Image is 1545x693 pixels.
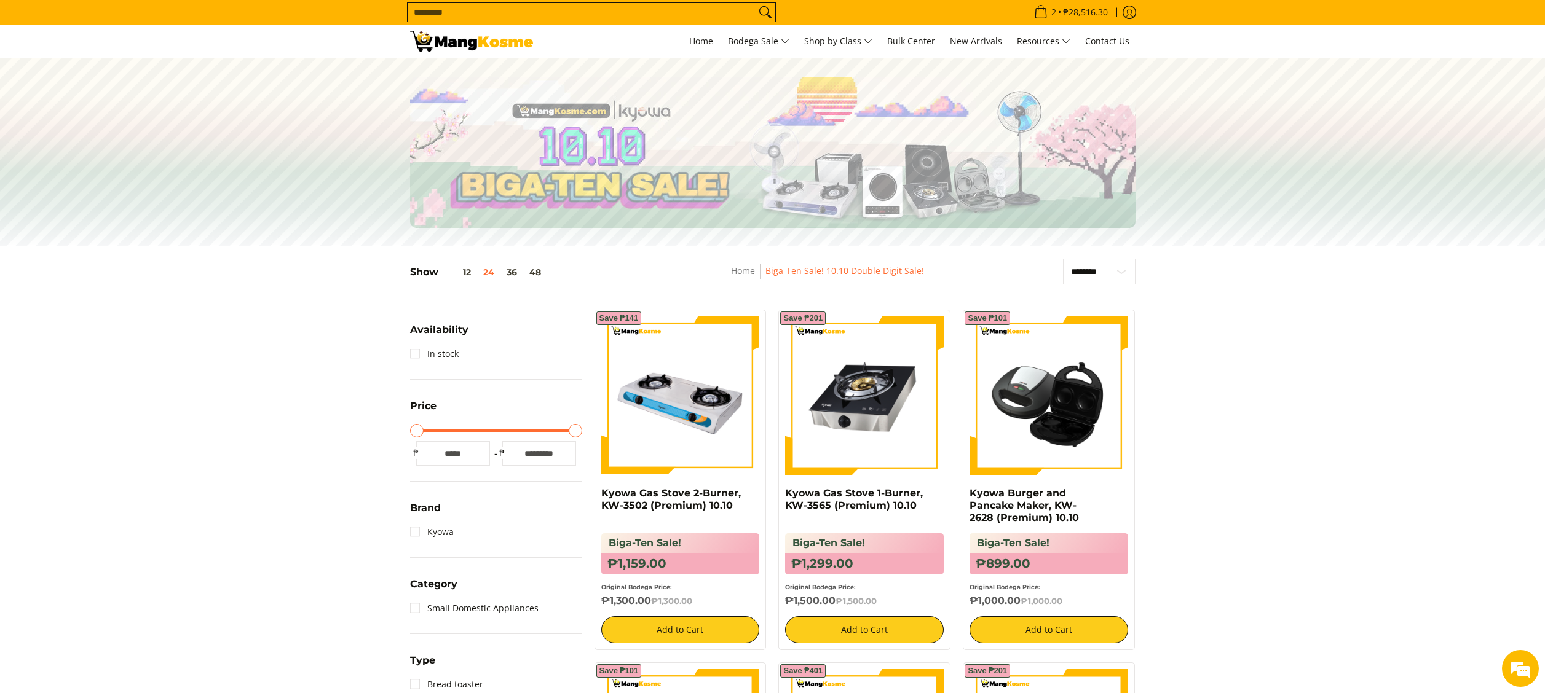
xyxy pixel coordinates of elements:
[970,584,1040,590] small: Original Bodega Price:
[722,25,796,58] a: Bodega Sale
[410,31,533,52] img: Biga-Ten Sale! 10.10 Double Digit Sale with Kyowa l Mang Kosme
[689,35,713,47] span: Home
[477,267,500,277] button: 24
[601,316,760,475] img: kyowa-2-burner-gas-stove-stainless-steel-premium-full-view-mang-kosme
[1061,8,1110,17] span: ₱28,516.30
[601,616,760,643] button: Add to Cart
[731,265,755,276] a: Home
[970,616,1128,643] button: Add to Cart
[500,267,523,277] button: 36
[785,553,944,574] h6: ₱1,299.00
[785,487,923,511] a: Kyowa Gas Stove 1-Burner, KW-3565 (Premium) 10.10
[601,487,741,511] a: Kyowa Gas Stove 2-Burner, KW-3502 (Premium) 10.10
[881,25,941,58] a: Bulk Center
[599,667,639,675] span: Save ₱101
[756,3,775,22] button: Search
[410,598,539,618] a: Small Domestic Appliances
[601,584,672,590] small: Original Bodega Price:
[944,25,1008,58] a: New Arrivals
[599,315,639,322] span: Save ₱141
[523,267,547,277] button: 48
[765,265,924,276] a: Biga-Ten Sale! 10.10 Double Digit Sale!
[410,447,422,459] span: ₱
[601,553,760,574] h6: ₱1,159.00
[785,616,944,643] button: Add to Cart
[798,25,879,58] a: Shop by Class
[642,264,1012,291] nav: Breadcrumbs
[785,316,944,475] img: kyowa-tempered-glass-single-gas-burner-full-view-mang-kosme
[783,315,823,322] span: Save ₱201
[410,325,468,335] span: Availability
[410,579,457,598] summary: Open
[950,35,1002,47] span: New Arrivals
[1017,34,1070,49] span: Resources
[968,315,1007,322] span: Save ₱101
[1030,6,1112,19] span: •
[783,667,823,675] span: Save ₱401
[410,401,437,411] span: Price
[410,656,435,665] span: Type
[1085,35,1129,47] span: Contact Us
[785,584,856,590] small: Original Bodega Price:
[1011,25,1077,58] a: Resources
[410,266,547,278] h5: Show
[410,503,441,522] summary: Open
[1079,25,1136,58] a: Contact Us
[1049,8,1058,17] span: 2
[410,344,459,364] a: In stock
[651,596,692,606] del: ₱1,300.00
[728,34,789,49] span: Bodega Sale
[968,667,1007,675] span: Save ₱201
[438,267,477,277] button: 12
[410,401,437,420] summary: Open
[410,522,454,542] a: Kyowa
[683,25,719,58] a: Home
[601,595,760,607] h6: ₱1,300.00
[410,579,457,589] span: Category
[410,503,441,513] span: Brand
[1021,596,1062,606] del: ₱1,000.00
[970,595,1128,607] h6: ₱1,000.00
[970,487,1079,523] a: Kyowa Burger and Pancake Maker, KW-2628 (Premium) 10.10
[887,35,935,47] span: Bulk Center
[970,553,1128,574] h6: ₱899.00
[970,316,1128,475] img: kyowa-burger-and-pancake-maker-premium-full-view-mang-kosme
[804,34,872,49] span: Shop by Class
[836,596,877,606] del: ₱1,500.00
[410,656,435,675] summary: Open
[545,25,1136,58] nav: Main Menu
[410,325,468,344] summary: Open
[496,447,508,459] span: ₱
[785,595,944,607] h6: ₱1,500.00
